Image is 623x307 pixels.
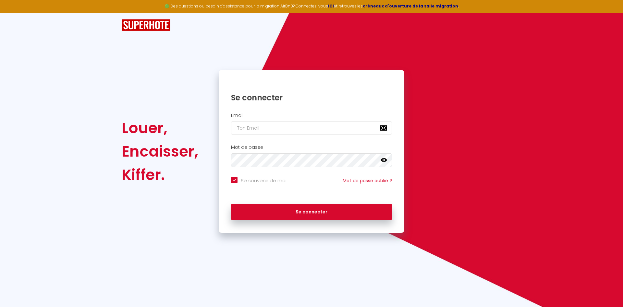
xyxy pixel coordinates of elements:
a: ICI [328,3,334,9]
img: SuperHote logo [122,19,170,31]
input: Ton Email [231,121,392,135]
div: Encaisser, [122,140,198,163]
div: Louer, [122,116,198,140]
a: créneaux d'ouverture de la salle migration [363,3,458,9]
a: Mot de passe oublié ? [343,177,392,184]
button: Se connecter [231,204,392,220]
h1: Se connecter [231,93,392,103]
div: Kiffer. [122,163,198,186]
h2: Email [231,113,392,118]
h2: Mot de passe [231,145,392,150]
